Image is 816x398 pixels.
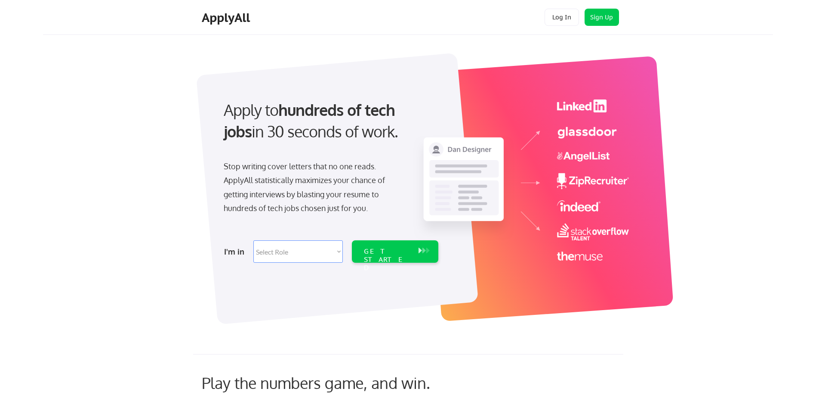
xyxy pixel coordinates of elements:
button: Log In [545,9,579,26]
div: Play the numbers game, and win. [202,373,468,392]
div: Stop writing cover letters that no one reads. ApplyAll statistically maximizes your chance of get... [224,159,400,215]
strong: hundreds of tech jobs [224,100,399,141]
div: Apply to in 30 seconds of work. [224,99,435,143]
div: GET STARTED [364,247,410,272]
button: Sign Up [585,9,619,26]
div: ApplyAll [202,10,252,25]
div: I'm in [224,245,248,258]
